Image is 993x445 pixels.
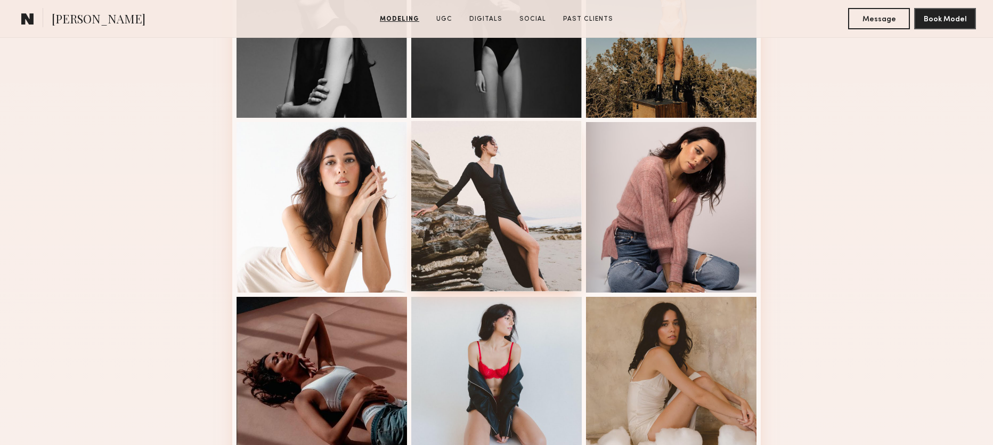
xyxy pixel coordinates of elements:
[52,11,145,29] span: [PERSON_NAME]
[515,14,550,24] a: Social
[465,14,507,24] a: Digitals
[914,8,976,29] button: Book Model
[432,14,457,24] a: UGC
[848,8,910,29] button: Message
[914,14,976,23] a: Book Model
[559,14,617,24] a: Past Clients
[376,14,424,24] a: Modeling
